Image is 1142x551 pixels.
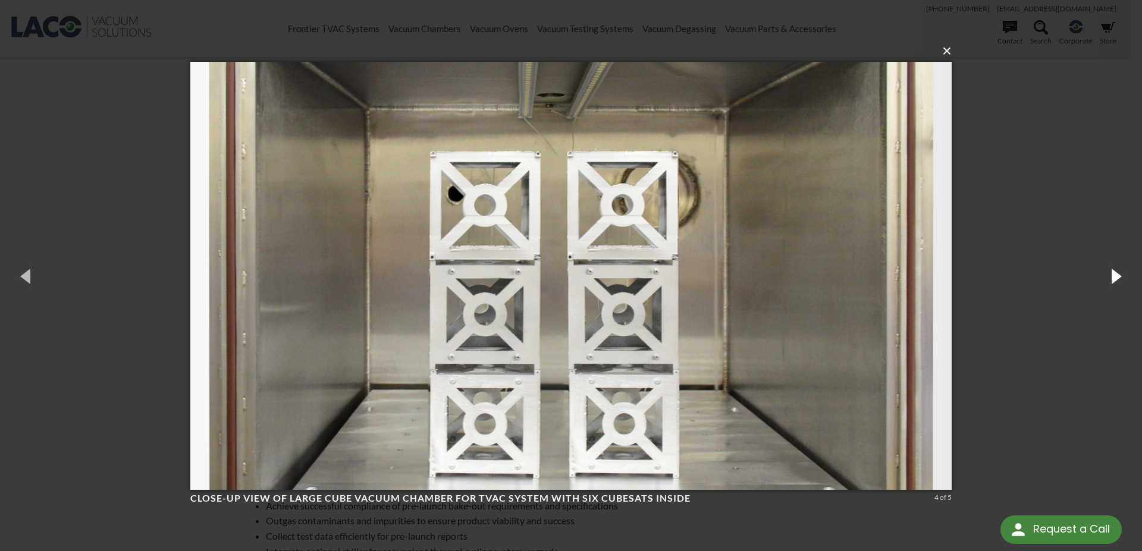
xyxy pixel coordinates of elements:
button: × [194,38,955,64]
div: Request a Call [1033,515,1110,543]
button: Next (Right arrow key) [1088,243,1142,308]
div: 4 of 5 [934,492,952,503]
img: round button [1009,520,1028,539]
img: Close-up view of large cube vacuum chamber for TVAC system with six CubeSats inside [190,38,952,514]
h4: Close-up view of large cube vacuum chamber for TVAC system with six CubeSats inside [190,492,930,505]
div: Request a Call [1000,515,1122,544]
